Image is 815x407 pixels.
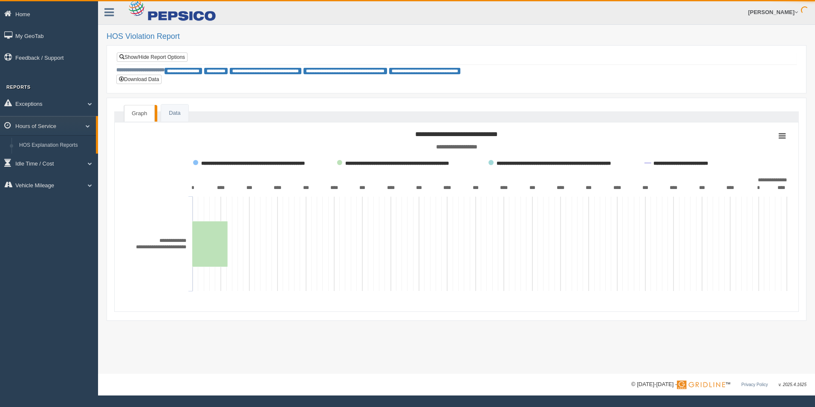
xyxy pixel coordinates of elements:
button: Download Data [116,75,162,84]
a: Data [161,105,188,122]
a: Privacy Policy [741,382,768,387]
a: Graph [124,105,155,122]
a: Show/Hide Report Options [117,52,188,62]
img: Gridline [677,381,725,389]
div: © [DATE]-[DATE] - ™ [631,380,806,389]
a: HOS Violation Audit Reports [15,153,96,168]
span: v. 2025.4.1625 [779,382,806,387]
a: HOS Explanation Reports [15,138,96,153]
h2: HOS Violation Report [107,32,806,41]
